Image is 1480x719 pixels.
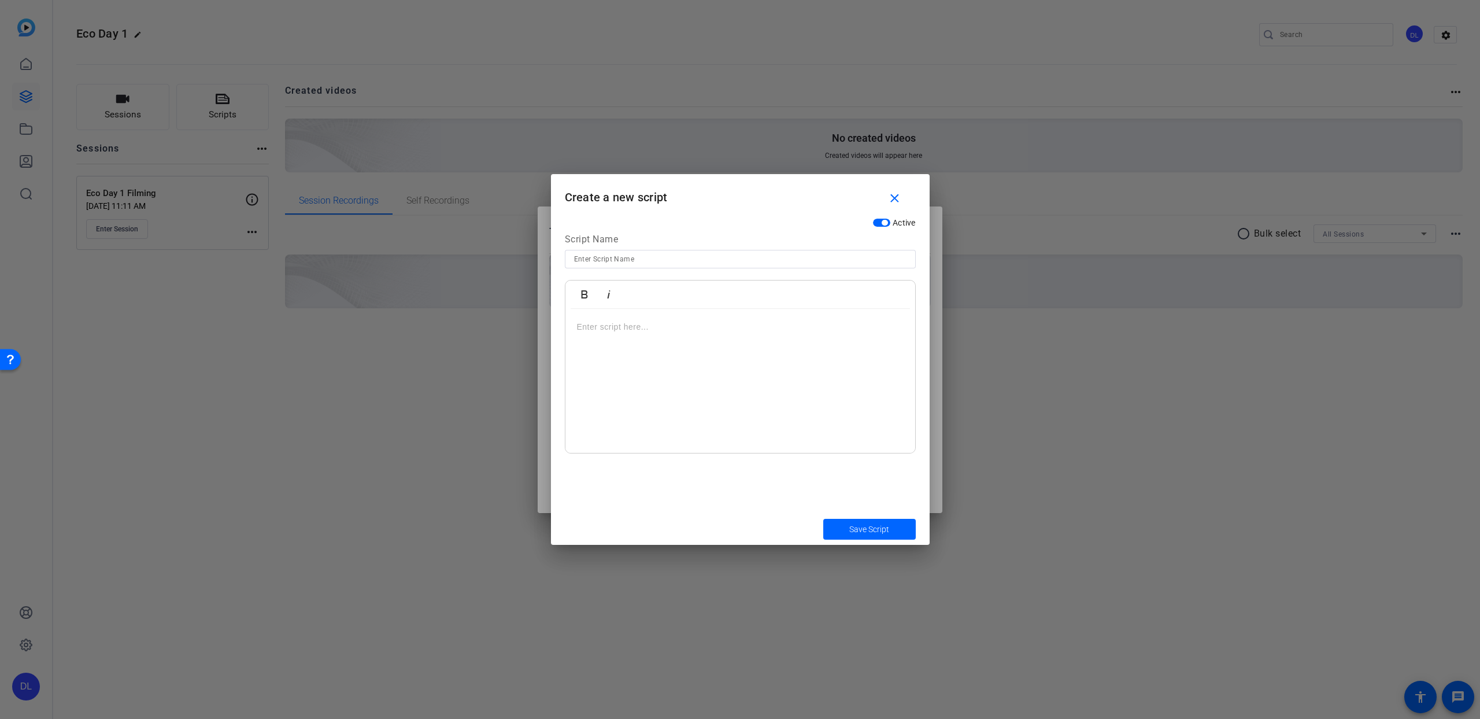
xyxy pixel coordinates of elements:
[574,252,906,266] input: Enter Script Name
[893,218,916,227] span: Active
[849,523,889,536] span: Save Script
[565,233,916,250] div: Script Name
[823,519,916,540] button: Save Script
[551,174,930,212] h1: Create a new script
[573,283,595,306] button: Bold (⌘B)
[887,191,902,206] mat-icon: close
[598,283,620,306] button: Italic (⌘I)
